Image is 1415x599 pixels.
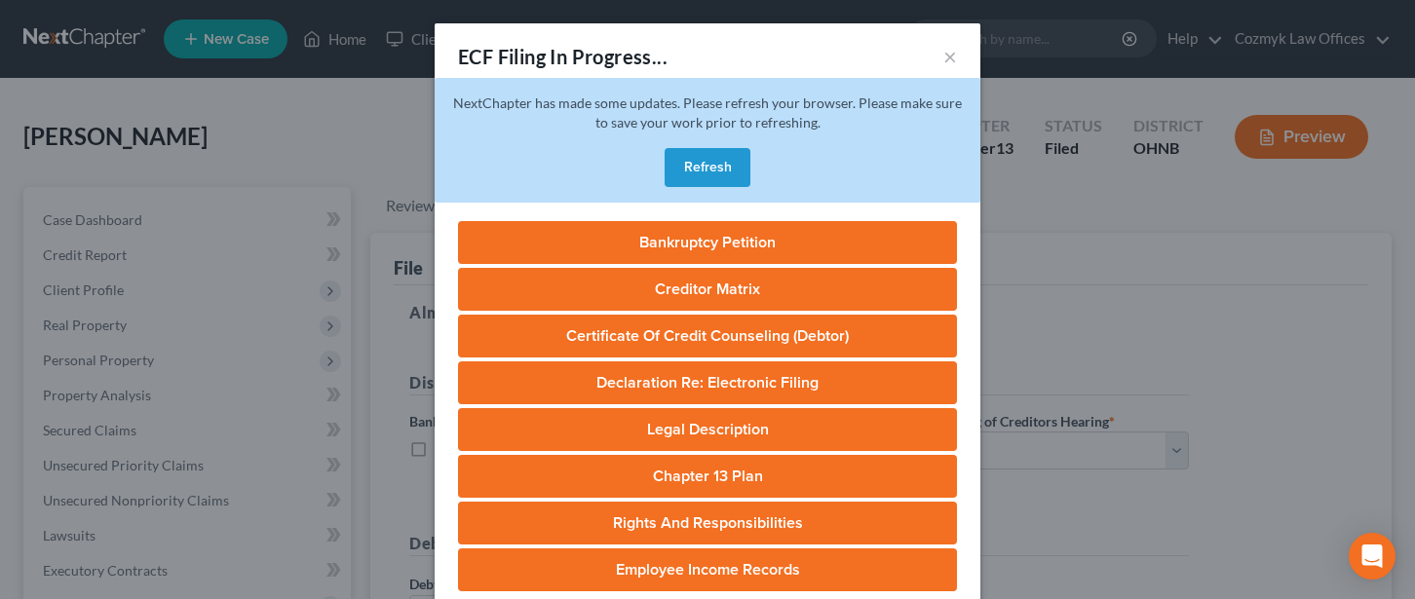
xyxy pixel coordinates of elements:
[458,548,957,591] a: Employee Income Records
[458,502,957,544] a: Rights and Responsibilities
[458,221,957,264] a: Bankruptcy Petition
[458,268,957,311] a: Creditor Matrix
[943,45,957,68] button: ×
[458,43,668,70] div: ECF Filing In Progress...
[458,455,957,498] a: Chapter 13 Plan
[1349,533,1396,580] div: Open Intercom Messenger
[458,361,957,404] a: Declaration Re: Electronic Filing
[453,94,962,131] span: NextChapter has made some updates. Please refresh your browser. Please make sure to save your wor...
[458,315,957,357] a: Certificate of Credit Counseling (Debtor)
[458,408,957,451] a: Legal Description
[665,148,750,187] button: Refresh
